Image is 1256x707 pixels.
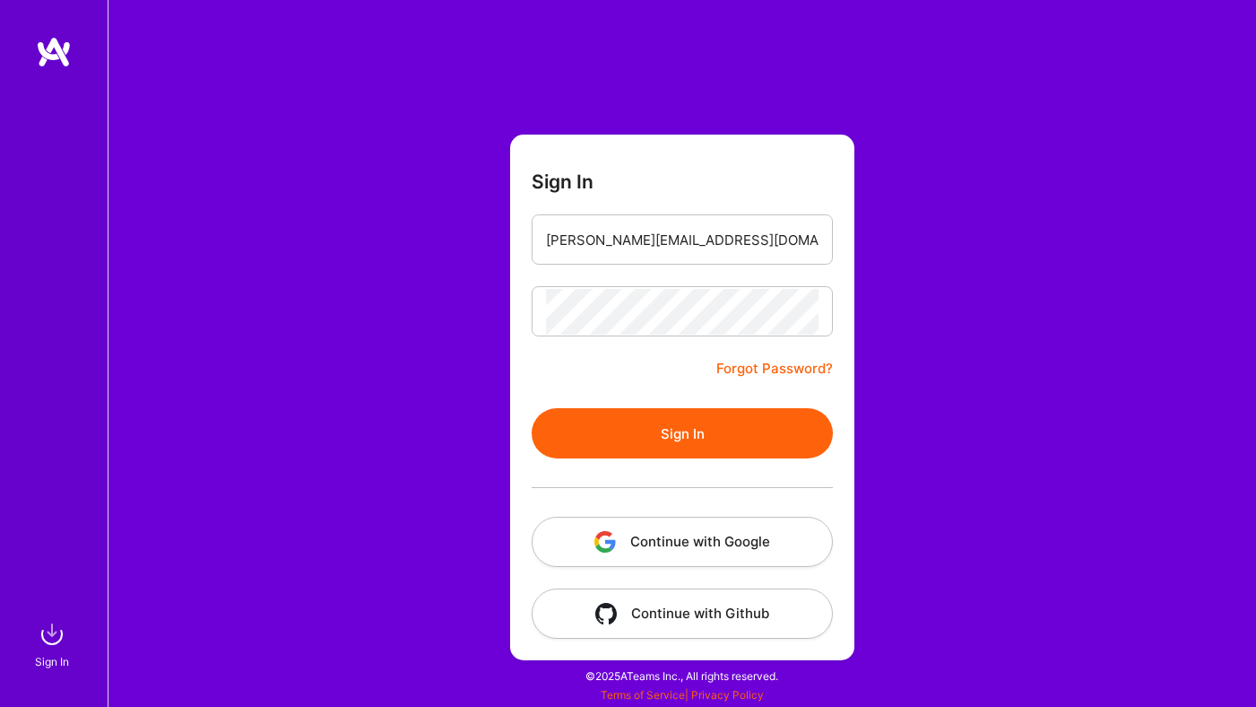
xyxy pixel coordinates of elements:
img: icon [595,603,617,624]
a: Forgot Password? [716,358,833,380]
button: Sign In [532,408,833,458]
input: Email... [546,217,819,263]
a: sign inSign In [38,616,70,671]
button: Continue with Google [532,517,833,567]
img: sign in [34,616,70,652]
h3: Sign In [532,170,593,193]
button: Continue with Github [532,589,833,639]
img: logo [36,36,72,68]
a: Privacy Policy [691,688,764,702]
div: © 2025 ATeams Inc., All rights reserved. [108,653,1256,698]
a: Terms of Service [601,688,685,702]
div: Sign In [35,652,69,671]
img: icon [594,531,616,553]
span: | [601,688,764,702]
